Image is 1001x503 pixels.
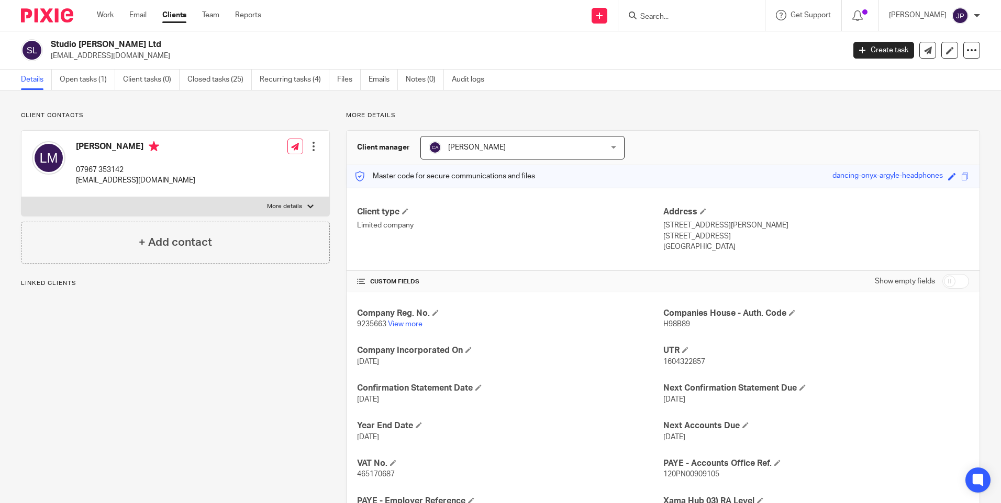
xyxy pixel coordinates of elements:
[337,70,361,90] a: Files
[76,141,195,154] h4: [PERSON_NAME]
[357,420,663,431] h4: Year End Date
[663,458,969,469] h4: PAYE - Accounts Office Ref.
[235,10,261,20] a: Reports
[139,234,212,250] h4: + Add contact
[663,231,969,242] p: [STREET_ADDRESS]
[663,358,705,365] span: 1604322857
[663,308,969,319] h4: Companies House - Auth. Code
[357,142,410,153] h3: Client manager
[889,10,947,20] p: [PERSON_NAME]
[21,8,73,22] img: Pixie
[369,70,398,90] a: Emails
[663,321,690,328] span: H98B89
[357,458,663,469] h4: VAT No.
[260,70,329,90] a: Recurring tasks (4)
[452,70,492,90] a: Audit logs
[663,220,969,231] p: [STREET_ADDRESS][PERSON_NAME]
[357,433,379,441] span: [DATE]
[357,308,663,319] h4: Company Reg. No.
[663,345,969,356] h4: UTR
[162,10,186,20] a: Clients
[448,144,506,151] span: [PERSON_NAME]
[21,70,52,90] a: Details
[663,420,969,431] h4: Next Accounts Due
[357,207,663,218] h4: Client type
[429,141,441,154] img: svg%3E
[267,202,302,211] p: More details
[76,175,195,186] p: [EMAIL_ADDRESS][DOMAIN_NAME]
[346,111,980,120] p: More details
[357,383,663,394] h4: Confirmation Statement Date
[663,433,685,441] span: [DATE]
[354,171,535,181] p: Master code for secure communications and files
[663,242,969,252] p: [GEOGRAPHIC_DATA]
[357,278,663,286] h4: CUSTOM FIELDS
[663,396,685,403] span: [DATE]
[832,170,943,182] div: dancing-onyx-argyle-headphones
[853,42,914,59] a: Create task
[663,207,969,218] h4: Address
[791,12,831,19] span: Get Support
[952,7,969,24] img: svg%3E
[357,220,663,231] p: Limited company
[357,396,379,403] span: [DATE]
[51,39,680,50] h2: Studio [PERSON_NAME] Ltd
[51,51,838,61] p: [EMAIL_ADDRESS][DOMAIN_NAME]
[129,10,147,20] a: Email
[76,165,195,175] p: 07967 353142
[97,10,114,20] a: Work
[149,141,159,152] i: Primary
[663,383,969,394] h4: Next Confirmation Statement Due
[357,321,386,328] span: 9235663
[875,276,935,287] label: Show empty fields
[357,358,379,365] span: [DATE]
[202,10,219,20] a: Team
[21,279,330,288] p: Linked clients
[639,13,733,22] input: Search
[187,70,252,90] a: Closed tasks (25)
[32,141,65,175] img: svg%3E
[663,471,719,478] span: 120PN00909105
[357,345,663,356] h4: Company Incorporated On
[21,111,330,120] p: Client contacts
[60,70,115,90] a: Open tasks (1)
[388,321,422,328] a: View more
[357,471,395,478] span: 465170687
[21,39,43,61] img: svg%3E
[406,70,444,90] a: Notes (0)
[123,70,180,90] a: Client tasks (0)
